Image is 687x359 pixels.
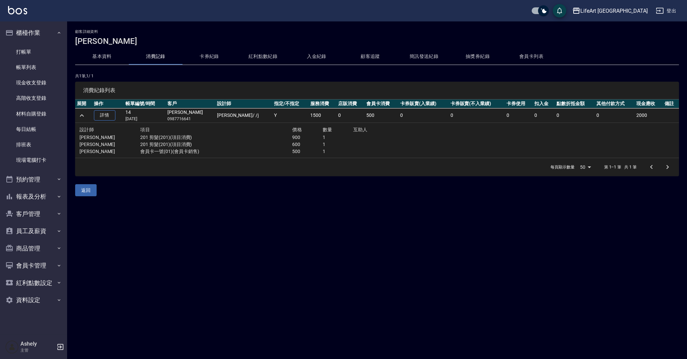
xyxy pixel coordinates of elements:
button: 商品管理 [3,240,64,257]
button: 抽獎券紀錄 [451,49,505,65]
th: 卡券使用 [505,99,533,108]
button: 櫃檯作業 [3,24,64,42]
td: [PERSON_NAME] / /j [215,108,272,123]
button: 基本資料 [75,49,129,65]
td: 500 [365,108,399,123]
p: 1 [323,148,353,155]
th: 客戶 [166,99,215,108]
p: [PERSON_NAME] [80,141,140,148]
button: 顧客追蹤 [343,49,397,65]
a: 打帳單 [3,44,64,60]
td: 0 [505,108,533,123]
td: 0 [533,108,555,123]
a: 詳情 [94,110,115,121]
th: 店販消費 [336,99,365,108]
p: [PERSON_NAME] [80,134,140,141]
td: 2000 [635,108,663,123]
button: 消費記錄 [129,49,182,65]
a: 現金收支登錄 [3,75,64,90]
a: 帳單列表 [3,60,64,75]
th: 會員卡消費 [365,99,399,108]
div: 50 [577,158,593,176]
p: 1 [323,134,353,141]
h3: [PERSON_NAME] [75,37,679,46]
button: 員工及薪資 [3,222,64,240]
span: 價格 [292,127,302,132]
p: 每頁顯示數量 [550,164,575,170]
a: 現場電腦打卡 [3,152,64,168]
td: 0 [555,108,595,123]
td: [PERSON_NAME] [166,108,215,123]
h5: Ashely [20,341,55,347]
td: 1500 [309,108,337,123]
a: 材料自購登錄 [3,106,64,122]
th: 指定/不指定 [272,99,309,108]
th: 設計師 [215,99,272,108]
button: 入金紀錄 [290,49,343,65]
th: 帳單編號/時間 [124,99,166,108]
button: 返回 [75,184,97,197]
th: 卡券販賣(入業績) [399,99,448,108]
p: 第 1–1 筆 共 1 筆 [604,164,637,170]
p: 1 [323,141,353,148]
p: 600 [292,141,323,148]
button: 資料設定 [3,291,64,309]
button: 報表及分析 [3,188,64,205]
p: [PERSON_NAME] [80,148,140,155]
button: 紅利點數紀錄 [236,49,290,65]
div: LifeArt [GEOGRAPHIC_DATA] [580,7,648,15]
th: 卡券販賣(不入業績) [449,99,505,108]
span: 消費紀錄列表 [83,87,671,94]
p: 主管 [20,347,55,353]
button: save [553,4,566,17]
p: 201 剪髮(201)(項目消費) [140,134,292,141]
th: 扣入金 [533,99,555,108]
p: 500 [292,148,323,155]
img: Person [5,340,19,354]
p: [DATE] [125,116,164,122]
p: 900 [292,134,323,141]
th: 備註 [663,99,679,108]
td: 0 [449,108,505,123]
p: 201 剪髮(201)(項目消費) [140,141,292,148]
span: 數量 [323,127,332,132]
button: 紅利點數設定 [3,274,64,292]
span: 項目 [140,127,150,132]
td: 14 [124,108,166,123]
a: 高階收支登錄 [3,90,64,106]
p: 共 1 筆, 1 / 1 [75,73,679,79]
button: expand row [77,111,87,121]
a: 每日結帳 [3,122,64,137]
button: 預約管理 [3,171,64,188]
p: 0987716641 [167,116,214,122]
button: 客戶管理 [3,205,64,223]
th: 展開 [75,99,92,108]
td: 0 [399,108,448,123]
td: 0 [595,108,635,123]
th: 現金應收 [635,99,663,108]
button: 會員卡列表 [505,49,558,65]
td: Y [272,108,309,123]
p: 會員卡一號(01)(會員卡銷售) [140,148,292,155]
button: 登出 [653,5,679,17]
th: 操作 [92,99,124,108]
h2: 顧客詳細資料 [75,29,679,34]
th: 其他付款方式 [595,99,635,108]
th: 點數折抵金額 [555,99,595,108]
th: 服務消費 [309,99,337,108]
span: 設計師 [80,127,94,132]
button: LifeArt [GEOGRAPHIC_DATA] [570,4,650,18]
span: 互助人 [353,127,368,132]
img: Logo [8,6,27,14]
td: 0 [336,108,365,123]
button: 會員卡管理 [3,257,64,274]
button: 卡券紀錄 [182,49,236,65]
button: 簡訊發送紀錄 [397,49,451,65]
a: 排班表 [3,137,64,152]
